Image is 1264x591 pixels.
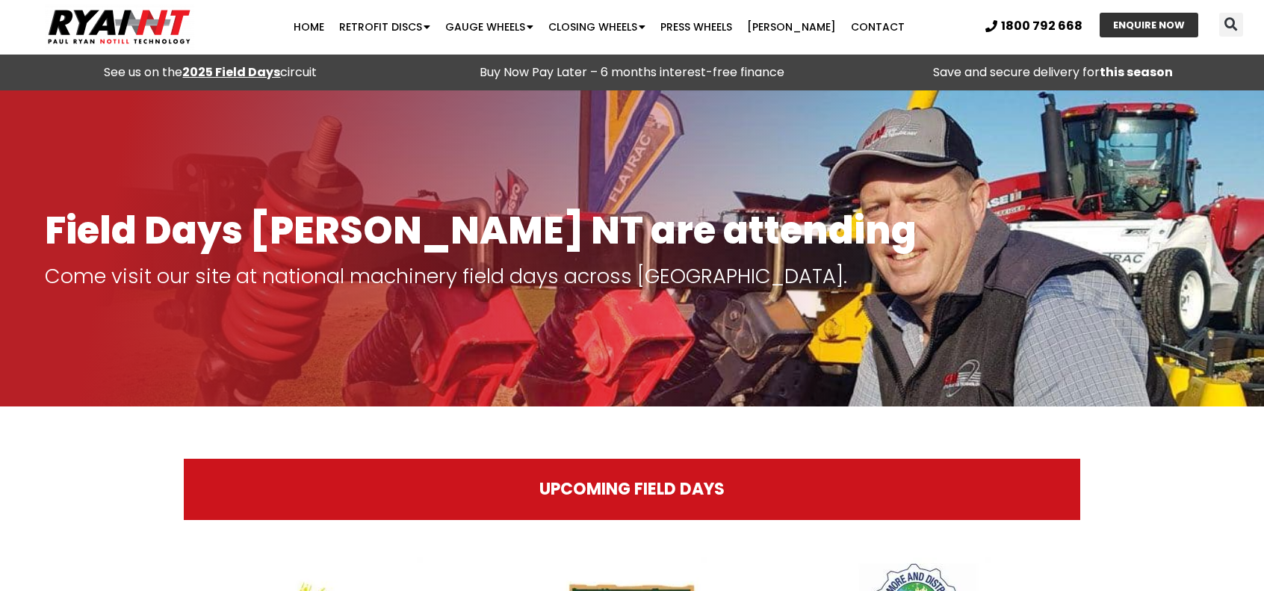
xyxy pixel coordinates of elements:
a: ENQUIRE NOW [1100,13,1198,37]
strong: this season [1100,64,1173,81]
span: 1800 792 668 [1001,20,1082,32]
a: Press Wheels [653,12,740,42]
span: ENQUIRE NOW [1113,20,1185,30]
p: Save and secure delivery for [850,62,1257,83]
img: Ryan NT logo [45,4,194,50]
a: Retrofit Discs [332,12,438,42]
a: [PERSON_NAME] [740,12,843,42]
a: Home [286,12,332,42]
h1: Field Days [PERSON_NAME] NT are attending [45,210,1219,251]
p: Buy Now Pay Later – 6 months interest-free finance [429,62,835,83]
div: Search [1219,13,1243,37]
nav: Menu [245,12,953,42]
a: Closing Wheels [541,12,653,42]
a: 2025 Field Days [182,64,280,81]
a: 1800 792 668 [985,20,1082,32]
div: See us on the circuit [7,62,414,83]
a: Contact [843,12,912,42]
a: Gauge Wheels [438,12,541,42]
p: Come visit our site at national machinery field days across [GEOGRAPHIC_DATA]. [45,266,1219,287]
h2: UPCOMING FIELD DAYS [214,481,1050,498]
